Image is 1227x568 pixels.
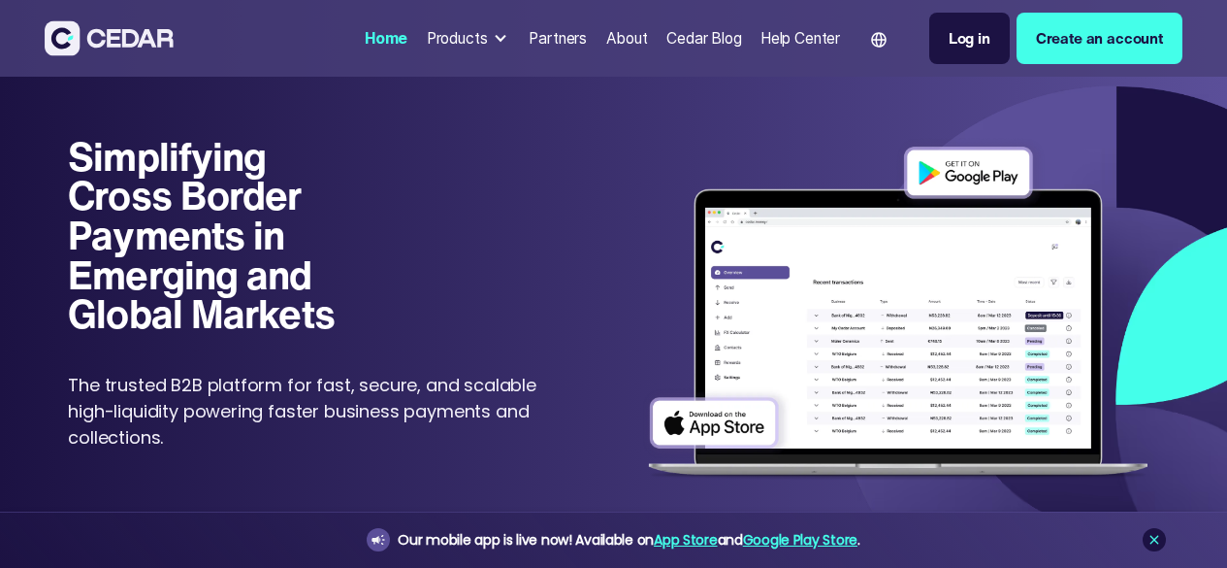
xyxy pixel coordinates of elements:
a: About [598,17,656,59]
a: App Store [654,530,717,550]
div: Products [427,27,488,50]
div: About [606,27,648,50]
div: Our mobile app is live now! Available on and . [398,528,859,552]
a: Google Play Store [743,530,857,550]
a: Home [357,17,415,59]
img: announcement [371,532,386,548]
a: Partners [522,17,595,59]
img: Dashboard of transactions [637,137,1158,492]
div: Home [365,27,407,50]
div: Partners [529,27,587,50]
a: Help Center [753,17,848,59]
a: Log in [929,13,1010,64]
a: Cedar Blog [659,17,749,59]
h1: Simplifying Cross Border Payments in Emerging and Global Markets [68,137,364,334]
div: Log in [949,27,990,50]
div: Help Center [760,27,840,50]
div: Cedar Blog [666,27,741,50]
a: Create an account [1017,13,1182,64]
div: Products [419,19,518,57]
img: world icon [871,32,887,48]
p: The trusted B2B platform for fast, secure, and scalable high-liquidity powering faster business p... [68,372,562,451]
